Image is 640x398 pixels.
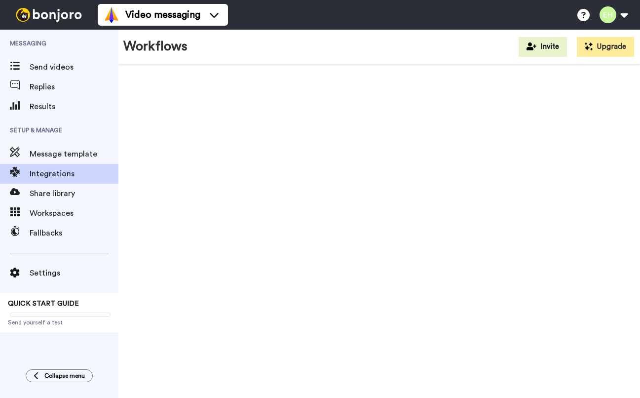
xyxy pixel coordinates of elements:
[30,207,118,219] span: Workspaces
[30,61,118,73] span: Send videos
[8,300,79,307] span: QUICK START GUIDE
[12,8,86,22] img: bj-logo-header-white.svg
[8,318,111,326] span: Send yourself a test
[30,101,118,113] span: Results
[30,148,118,160] span: Message template
[44,372,85,380] span: Collapse menu
[577,37,634,57] button: Upgrade
[125,8,200,22] span: Video messaging
[30,188,118,199] span: Share library
[30,81,118,93] span: Replies
[30,267,118,279] span: Settings
[30,168,118,180] span: Integrations
[104,7,119,23] img: vm-color.svg
[26,369,93,382] button: Collapse menu
[30,227,118,239] span: Fallbacks
[519,37,567,57] button: Invite
[123,40,188,54] h1: Workflows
